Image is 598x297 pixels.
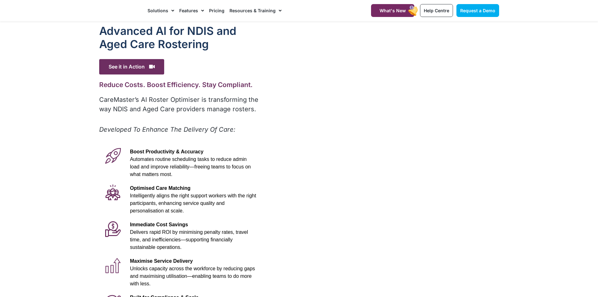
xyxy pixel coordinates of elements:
[424,8,449,13] span: Help Centre
[99,81,260,89] h2: Reduce Costs. Boost Efficiency. Stay Compliant.
[130,157,251,177] span: Automates routine scheduling tasks to reduce admin load and improve reliability—freeing teams to ...
[99,24,260,51] h1: Advanced Al for NDIS and Aged Care Rostering
[420,4,453,17] a: Help Centre
[99,126,235,133] em: Developed To Enhance The Delivery Of Care:
[130,193,256,213] span: Intelligently aligns the right support workers with the right participants, enhancing service qua...
[99,95,260,114] p: CareMaster’s AI Roster Optimiser is transforming the way NDIS and Aged Care providers manage rost...
[460,8,495,13] span: Request a Demo
[380,8,406,13] span: What's New
[130,258,193,264] span: Maximise Service Delivery
[99,59,164,74] span: See it in Action
[130,266,255,286] span: Unlocks capacity across the workforce by reducing gaps and maximising utilisation—enabling teams ...
[130,222,188,227] span: Immediate Cost Savings
[99,6,142,15] img: CareMaster Logo
[130,229,248,250] span: Delivers rapid ROI by minimising penalty rates, travel time, and inefficiencies—supporting financ...
[130,185,191,191] span: Optimised Care Matching
[456,4,499,17] a: Request a Demo
[371,4,414,17] a: What's New
[130,149,203,154] span: Boost Productivity & Accuracy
